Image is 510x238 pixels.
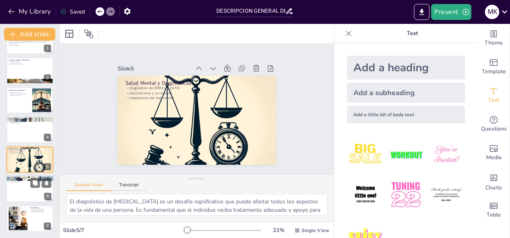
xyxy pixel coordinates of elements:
div: 7 [6,205,53,232]
img: 6.jpeg [428,176,465,213]
button: Export to PowerPoint [414,4,430,20]
div: Layout [63,27,76,40]
p: Conclusiones [30,207,51,209]
button: My Library [6,5,54,18]
div: Add a subheading [347,83,465,103]
div: Add images, graphics, shapes or video [478,139,510,167]
input: Insert title [216,5,285,17]
p: Salud Mental y Diagnósticos [126,79,268,87]
div: Slide 5 / 7 [63,226,184,234]
div: M K [485,5,499,19]
div: Add charts and graphs [478,167,510,196]
p: Recomendaciones y Futuro [8,177,51,179]
div: Slide 5 [118,65,190,72]
p: mejora de calidad de vida [30,210,51,211]
span: Media [486,153,502,162]
p: colaboración entre sistemas [30,211,51,213]
span: Table [486,211,501,219]
p: impacto en la salud mental [9,63,51,65]
div: 1 [6,28,53,54]
p: Experiencias Personales [9,89,30,92]
p: experiencias de acoso [9,62,51,63]
div: Add a table [478,196,510,224]
div: Change the overall theme [478,24,510,53]
button: Duplicate Slide [30,178,40,187]
div: 2 [44,74,51,82]
button: Present [431,4,471,20]
img: 4.jpeg [347,176,384,213]
p: experiencias de abuso [9,92,30,93]
div: 3 [6,87,53,113]
p: tratamiento continuo [8,179,51,180]
button: Speaker Notes [66,182,111,191]
img: 5.jpeg [387,176,424,213]
p: Salud Mental y Diagnósticos [9,147,51,150]
div: 21 % [269,226,288,234]
p: [MEDICAL_DATA] por la aceptación [9,93,30,95]
span: Charts [485,183,502,192]
p: interacciones con el sistema judicial [9,120,51,121]
p: Esta presentación aborda la compleja situación judicial de un individuo, explorando sus experienc... [9,40,51,45]
div: Add ready made slides [478,53,510,81]
p: alucinaciones y su impacto [126,90,268,95]
div: 6 [6,176,54,203]
span: Single View [302,227,329,234]
div: 7 [44,222,51,230]
button: Transcript [111,182,147,191]
span: Questions [481,125,507,133]
p: Generated with [URL] [9,45,51,46]
div: 1 [44,45,51,52]
div: 4 [6,117,53,143]
p: Interacciones Sociales y Judiciales [9,118,51,120]
img: 1.jpeg [347,136,384,173]
p: importancia del tratamiento [126,96,268,100]
textarea: El diagnóstico de [MEDICAL_DATA] es un desafío significativo que puede afectar todos los aspectos... [66,194,328,216]
p: reintegración social [8,180,51,182]
p: impacto en la vida social [9,121,51,123]
span: Position [84,29,94,39]
div: 6 [44,193,51,200]
p: diagnóstico de [MEDICAL_DATA] [126,86,268,90]
span: Theme [484,39,503,47]
p: búsqueda de justicia [9,123,51,124]
div: Add text boxes [478,81,510,110]
div: 5 [6,146,53,173]
p: entorno de apoyo [8,181,51,183]
button: Add slide [4,28,55,41]
p: Text [355,24,470,43]
div: 4 [44,134,51,141]
p: Contexto Familiar y Relaciones [9,59,51,61]
span: Template [482,67,506,76]
div: Saved [60,8,85,16]
p: importancia del tratamiento [9,152,51,154]
p: relaciones familiares [9,60,51,62]
button: M K [485,4,499,20]
p: impacto en la vida diaria [9,95,30,96]
p: alucinaciones y su impacto [9,151,51,152]
img: 3.jpeg [428,136,465,173]
span: Text [488,96,499,105]
div: 5 [44,163,51,170]
div: Add a heading [347,56,465,80]
div: 2 [6,57,53,84]
div: Add a little bit of body text [347,106,465,123]
div: Get real-time input from your audience [478,110,510,139]
img: 2.jpeg [387,136,424,173]
p: atención multidisciplinaria [30,209,51,210]
p: diagnóstico de [MEDICAL_DATA] [9,149,51,151]
div: 3 [44,104,51,111]
button: Delete Slide [42,178,51,187]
